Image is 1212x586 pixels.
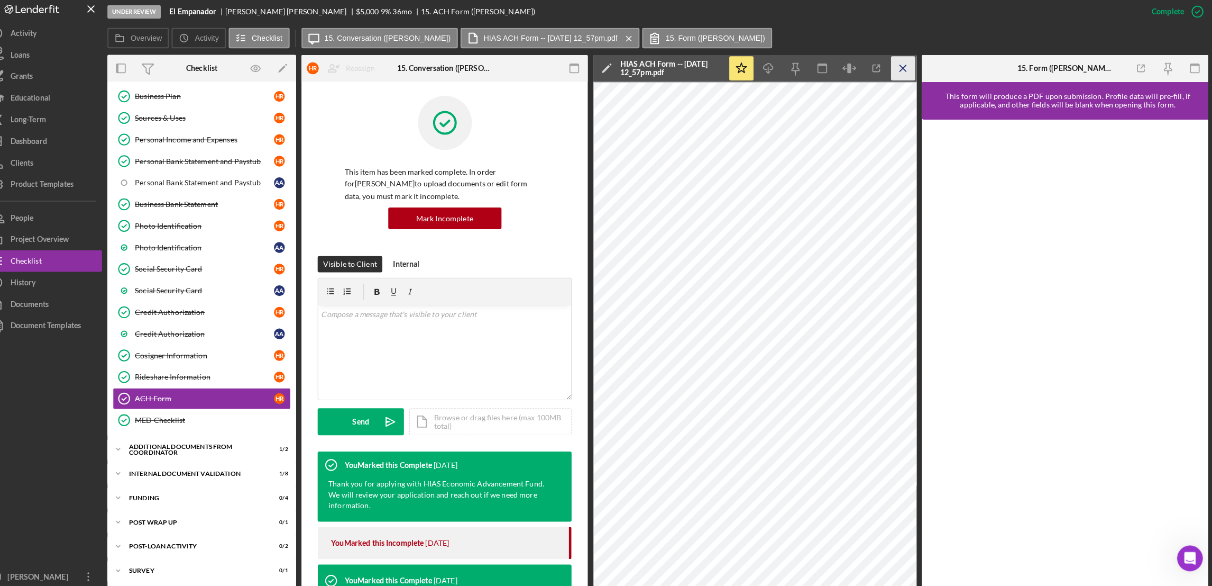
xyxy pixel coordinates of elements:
[361,61,389,82] div: Reassign
[290,263,301,274] div: H R
[154,137,290,146] div: Personal Income and Expenses
[674,38,772,46] label: 15. Form ([PERSON_NAME])
[651,32,778,52] button: 15. Form ([PERSON_NAME])
[132,152,307,173] a: Personal Bank Statement and PaystubHR
[148,439,278,452] div: Additional Documents from Coordinator
[204,67,235,76] div: Checklist
[360,167,556,203] p: This item has been marked complete. In order for [PERSON_NAME] to upload documents or edit form d...
[132,215,307,237] a: Photo IdentificationHR
[371,11,393,20] span: $5,000
[1176,539,1201,565] iframe: Intercom live chat
[439,533,462,542] time: 2025-09-17 18:11
[290,390,301,401] div: H R
[1020,67,1113,76] div: 15. Form ([PERSON_NAME])
[148,513,278,520] div: Post Wrap Up
[154,116,290,124] div: Sources & Uses
[132,406,307,427] a: MED Checklist
[290,284,301,295] div: A A
[132,364,307,385] a: Rideshare InformationHR
[1141,5,1207,26] button: Complete
[154,158,290,167] div: Personal Bank Statement and Paystub
[285,490,304,496] div: 0 / 4
[290,221,301,231] div: H R
[290,327,301,337] div: A A
[154,243,290,251] div: Photo Identification
[290,369,301,380] div: H R
[402,256,438,272] button: Internal
[447,570,470,579] time: 2025-08-23 02:27
[931,95,1207,112] div: This form will produce a PDF upon submission. Profile data will pre-fill, if applicable, and othe...
[154,370,290,378] div: Rideshare Information
[154,328,290,336] div: Credit Authorization
[188,12,234,20] b: El Empanador
[132,258,307,279] a: Social Security CardHR
[1151,5,1183,26] div: Complete
[473,32,649,52] button: HIAS ACH Form -- [DATE] 12_57pm.pdf
[395,12,405,20] div: 9 %
[150,38,180,46] label: Overview
[12,567,20,573] text: MT
[132,385,307,406] a: ACH FormHR
[154,349,290,357] div: Cosigner Information
[630,63,730,80] div: HIAS ACH Form -- [DATE] 12_57pm.pdf
[290,242,301,253] div: A A
[154,391,290,400] div: ACH Form
[154,264,290,273] div: Social Security Card
[290,348,301,358] div: H R
[290,305,301,316] div: H R
[132,110,307,131] a: Sources & UsesHR
[447,456,470,465] time: 2025-09-17 18:11
[132,279,307,300] a: Social Security CardAA
[290,136,301,147] div: H R
[132,173,307,194] a: Personal Bank Statement and PaystubAA
[132,300,307,321] a: Credit AuthorizationHR
[154,412,306,421] div: MED Checklist
[338,256,391,272] div: Visible to Client
[317,61,400,82] button: HRReassign
[132,131,307,152] a: Personal Income and ExpensesHR
[132,342,307,364] a: Cosigner InformationHR
[344,474,561,506] div: Thank you for applying with HIAS Economic Advancement Fund. We will review your application and r...
[290,178,301,189] div: A A
[290,200,301,210] div: H R
[269,38,299,46] label: Checklist
[936,132,1197,570] iframe: Lenderfit form
[148,537,278,544] div: Post-Loan Activity
[154,306,290,315] div: Credit Authorization
[317,32,471,52] button: 15. Conversation ([PERSON_NAME])
[360,456,445,465] div: You Marked this Complete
